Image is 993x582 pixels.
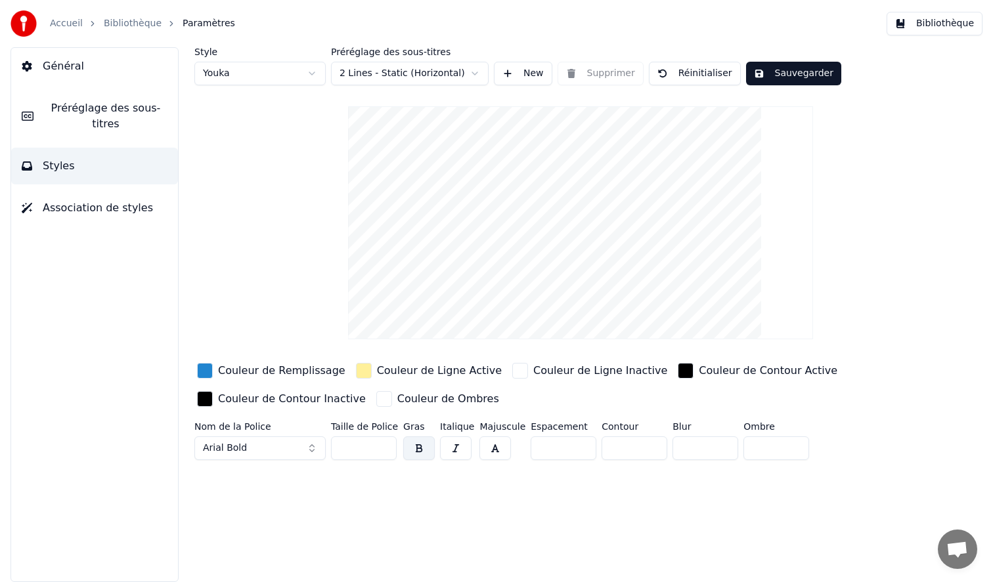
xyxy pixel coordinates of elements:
[675,360,840,381] button: Couleur de Contour Active
[11,10,37,37] img: youka
[887,12,982,35] button: Bibliothèque
[403,422,435,431] label: Gras
[331,47,489,56] label: Préréglage des sous-titres
[494,62,552,85] button: New
[746,62,841,85] button: Sauvegarder
[479,422,525,431] label: Majuscule
[440,422,474,431] label: Italique
[194,47,326,56] label: Style
[11,48,178,85] button: Général
[194,388,368,409] button: Couleur de Contour Inactive
[531,422,596,431] label: Espacement
[397,391,499,407] div: Couleur de Ombres
[673,422,738,431] label: Blur
[50,17,235,30] nav: breadcrumb
[203,442,247,455] span: Arial Bold
[353,360,504,381] button: Couleur de Ligne Active
[43,200,153,216] span: Association de styles
[218,363,345,379] div: Couleur de Remplissage
[533,363,667,379] div: Couleur de Ligne Inactive
[331,422,398,431] label: Taille de Police
[44,100,167,132] span: Préréglage des sous-titres
[43,158,75,174] span: Styles
[194,422,326,431] label: Nom de la Police
[194,360,348,381] button: Couleur de Remplissage
[743,422,809,431] label: Ombre
[218,391,366,407] div: Couleur de Contour Inactive
[11,190,178,226] button: Association de styles
[374,388,502,409] button: Couleur de Ombres
[649,62,741,85] button: Réinitialiser
[11,148,178,184] button: Styles
[43,58,84,74] span: Général
[104,17,162,30] a: Bibliothèque
[602,422,667,431] label: Contour
[183,17,235,30] span: Paramètres
[50,17,83,30] a: Accueil
[377,363,502,379] div: Couleur de Ligne Active
[938,530,977,569] div: Ouvrir le chat
[11,90,178,142] button: Préréglage des sous-titres
[699,363,837,379] div: Couleur de Contour Active
[510,360,670,381] button: Couleur de Ligne Inactive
